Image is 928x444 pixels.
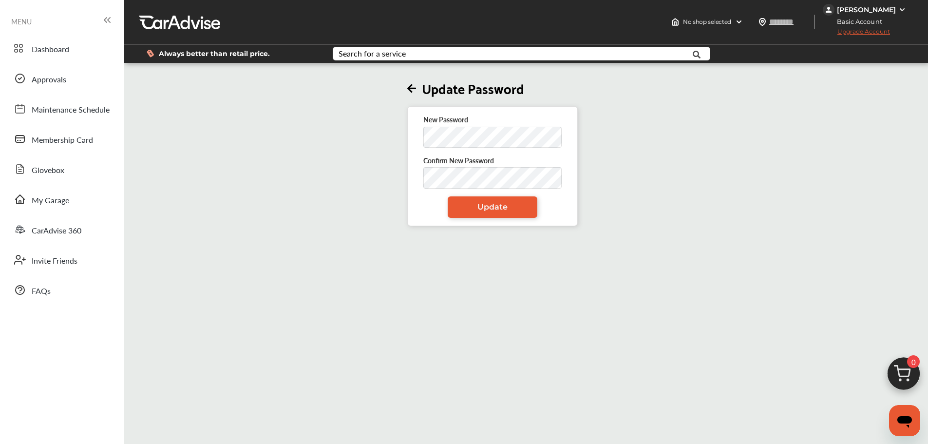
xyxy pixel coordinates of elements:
[32,255,77,268] span: Invite Friends
[11,18,32,25] span: MENU
[814,15,815,29] img: header-divider.bc55588e.svg
[9,36,114,61] a: Dashboard
[32,164,64,177] span: Glovebox
[9,187,114,212] a: My Garage
[683,18,731,26] span: No shop selected
[9,96,114,121] a: Maintenance Schedule
[32,43,69,56] span: Dashboard
[9,156,114,182] a: Glovebox
[159,50,270,57] span: Always better than retail price.
[448,196,537,218] a: Update
[32,74,66,86] span: Approvals
[147,49,154,58] img: dollor_label_vector.a70140d1.svg
[407,79,578,97] h2: Update Password
[9,126,114,152] a: Membership Card
[735,18,743,26] img: header-down-arrow.9dd2ce7d.svg
[423,115,468,124] span: New Password
[32,104,110,116] span: Maintenance Schedule
[898,6,906,14] img: WGsFRI8htEPBVLJbROoPRyZpYNWhNONpIPPETTm6eUC0GeLEiAAAAAElFTkSuQmCC
[32,134,93,147] span: Membership Card
[907,355,920,368] span: 0
[837,5,896,14] div: [PERSON_NAME]
[477,202,508,212] span: Update
[423,155,494,165] span: Confirm New Password
[823,4,834,16] img: jVpblrzwTbfkPYzPPzSLxeg0AAAAASUVORK5CYII=
[9,277,114,303] a: FAQs
[758,18,766,26] img: location_vector.a44bc228.svg
[823,28,890,40] span: Upgrade Account
[9,247,114,272] a: Invite Friends
[339,50,406,58] div: Search for a service
[880,353,927,400] img: cart_icon.3d0951e8.svg
[32,285,51,298] span: FAQs
[9,217,114,242] a: CarAdvise 360
[32,194,69,207] span: My Garage
[671,18,679,26] img: header-home-logo.8d720a4f.svg
[9,66,114,91] a: Approvals
[32,225,81,237] span: CarAdvise 360
[824,17,890,27] span: Basic Account
[889,405,920,436] iframe: Button to launch messaging window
